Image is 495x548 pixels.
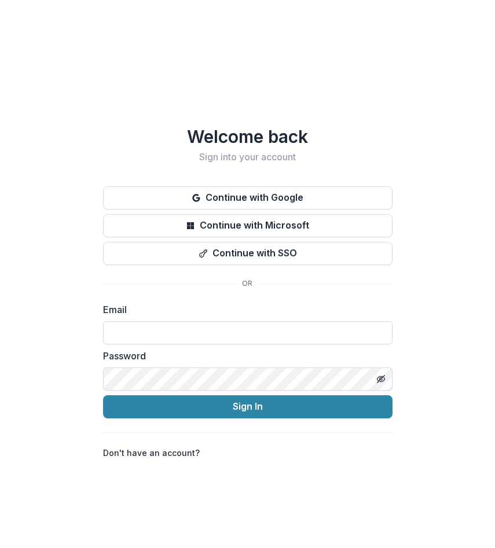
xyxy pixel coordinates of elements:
[103,214,393,237] button: Continue with Microsoft
[103,395,393,418] button: Sign In
[103,242,393,265] button: Continue with SSO
[103,126,393,147] h1: Welcome back
[103,447,200,459] p: Don't have an account?
[103,303,386,317] label: Email
[103,152,393,163] h2: Sign into your account
[103,186,393,209] button: Continue with Google
[372,370,390,388] button: Toggle password visibility
[103,349,386,363] label: Password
